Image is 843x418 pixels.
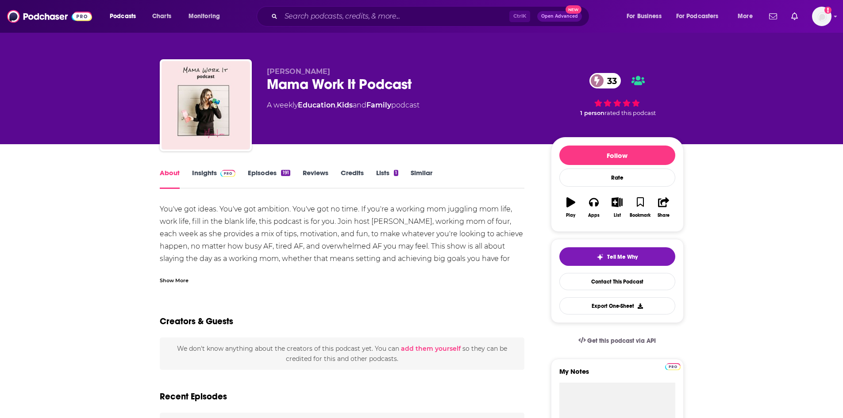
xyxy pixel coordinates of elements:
button: Play [559,192,582,223]
button: add them yourself [401,345,461,352]
a: Similar [411,169,432,189]
img: Mama Work It Podcast [162,61,250,150]
button: Apps [582,192,605,223]
span: Logged in as luilaking [812,7,831,26]
a: Family [366,101,391,109]
div: List [614,213,621,218]
button: tell me why sparkleTell Me Why [559,247,675,266]
a: Show notifications dropdown [766,9,781,24]
span: Podcasts [110,10,136,23]
img: tell me why sparkle [597,253,604,261]
span: Open Advanced [541,14,578,19]
div: 33 1 personrated this podcast [551,67,684,122]
a: Episodes191 [248,169,290,189]
div: A weekly podcast [267,100,420,111]
button: open menu [731,9,764,23]
span: rated this podcast [604,110,656,116]
a: InsightsPodchaser Pro [192,169,236,189]
a: Lists1 [376,169,398,189]
span: and [353,101,366,109]
button: open menu [670,9,731,23]
div: Share [658,213,670,218]
a: Reviews [303,169,328,189]
label: My Notes [559,367,675,383]
span: [PERSON_NAME] [267,67,330,76]
div: Play [566,213,575,218]
a: Charts [146,9,177,23]
span: Get this podcast via API [587,337,656,345]
a: Show notifications dropdown [788,9,801,24]
button: List [605,192,628,223]
a: About [160,169,180,189]
svg: Add a profile image [824,7,831,14]
button: Share [652,192,675,223]
span: For Business [627,10,662,23]
a: Get this podcast via API [571,330,663,352]
span: Charts [152,10,171,23]
span: 1 person [580,110,604,116]
button: open menu [620,9,673,23]
span: New [566,5,581,14]
img: Podchaser Pro [665,363,681,370]
div: Rate [559,169,675,187]
span: Tell Me Why [607,253,638,261]
div: 1 [394,170,398,176]
a: Kids [337,101,353,109]
input: Search podcasts, credits, & more... [281,9,509,23]
span: For Podcasters [676,10,719,23]
a: Pro website [665,362,681,370]
span: , [335,101,337,109]
button: Bookmark [629,192,652,223]
div: 191 [281,170,290,176]
img: Podchaser Pro [220,170,236,177]
button: Show profile menu [812,7,831,26]
button: open menu [104,9,147,23]
button: Open AdvancedNew [537,11,582,22]
img: Podchaser - Follow, Share and Rate Podcasts [7,8,92,25]
span: We don't know anything about the creators of this podcast yet . You can so they can be credited f... [177,345,507,362]
div: Bookmark [630,213,651,218]
div: You've got ideas. You've got ambition. You've got no time. If you're a working mom juggling mom l... [160,203,525,290]
a: Credits [341,169,364,189]
a: Education [298,101,335,109]
button: Follow [559,146,675,165]
span: Ctrl K [509,11,530,22]
h2: Recent Episodes [160,391,227,402]
a: Contact This Podcast [559,273,675,290]
img: User Profile [812,7,831,26]
span: More [738,10,753,23]
a: 33 [589,73,621,88]
span: Monitoring [189,10,220,23]
button: open menu [182,9,231,23]
button: Export One-Sheet [559,297,675,314]
span: 33 [598,73,621,88]
div: Search podcasts, credits, & more... [265,6,598,27]
h2: Creators & Guests [160,316,233,327]
div: Apps [588,213,600,218]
